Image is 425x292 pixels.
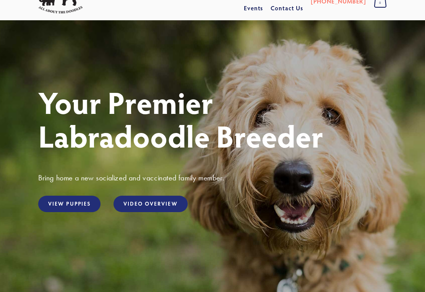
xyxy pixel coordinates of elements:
[38,196,101,212] a: View Puppies
[271,1,303,15] a: Contact Us
[114,196,187,212] a: Video Overview
[38,173,387,183] h3: Bring home a new socialized and vaccinated family member.
[38,85,387,152] h1: Your Premier Labradoodle Breeder
[244,1,263,15] a: Events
